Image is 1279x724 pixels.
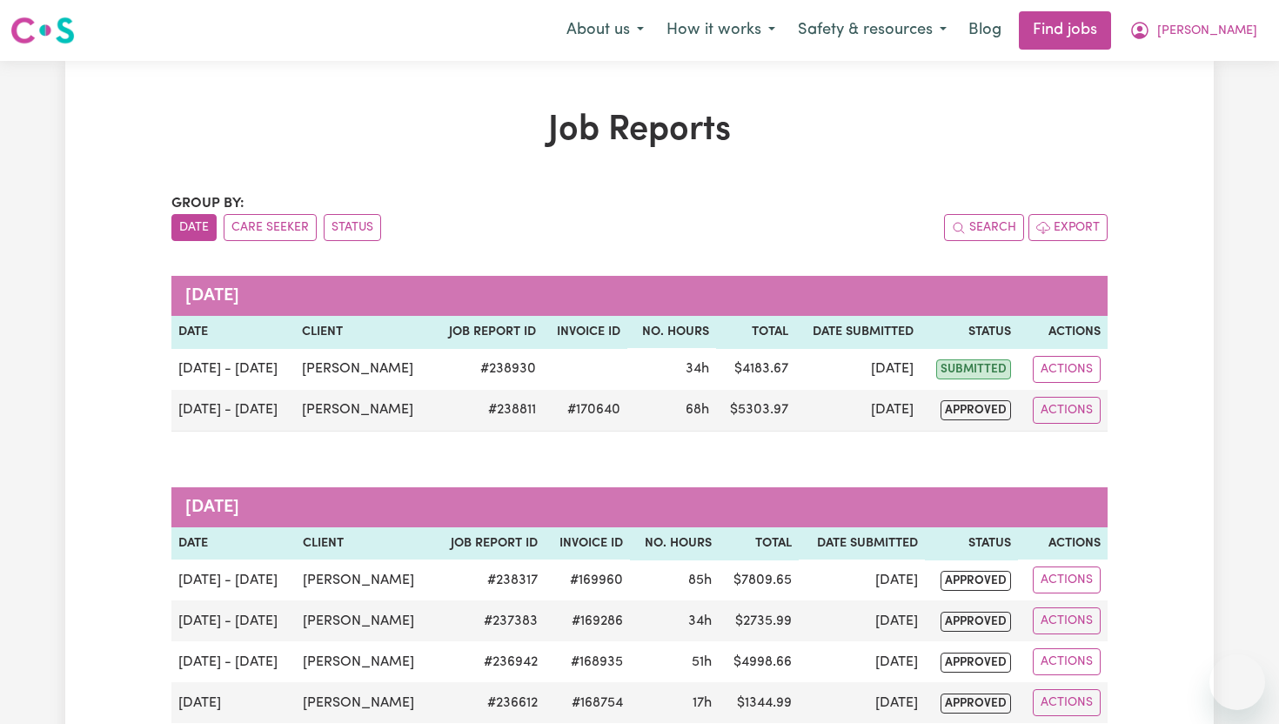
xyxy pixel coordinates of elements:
[171,197,244,211] span: Group by:
[1033,356,1101,383] button: Actions
[433,682,545,723] td: # 236612
[719,527,798,560] th: Total
[1018,316,1108,349] th: Actions
[1033,689,1101,716] button: Actions
[921,316,1018,349] th: Status
[545,641,630,682] td: #168935
[958,11,1012,50] a: Blog
[686,362,709,376] span: 34 hours
[171,682,296,723] td: [DATE]
[432,316,543,349] th: Job Report ID
[719,560,798,600] td: $ 7809.65
[686,403,709,417] span: 68 hours
[296,527,433,560] th: Client
[433,600,545,641] td: # 237383
[1028,214,1108,241] button: Export
[1118,12,1269,49] button: My Account
[432,349,543,390] td: # 238930
[224,214,317,241] button: sort invoices by care seeker
[719,682,798,723] td: $ 1344.99
[655,12,787,49] button: How it works
[543,390,627,432] td: #170640
[296,682,433,723] td: [PERSON_NAME]
[1018,527,1108,560] th: Actions
[719,600,798,641] td: $ 2735.99
[171,349,295,390] td: [DATE] - [DATE]
[688,573,712,587] span: 85 hours
[799,682,925,723] td: [DATE]
[433,527,545,560] th: Job Report ID
[545,600,630,641] td: #169286
[1157,22,1257,41] span: [PERSON_NAME]
[545,682,630,723] td: #168754
[171,390,295,432] td: [DATE] - [DATE]
[795,349,921,390] td: [DATE]
[171,316,295,349] th: Date
[1033,566,1101,593] button: Actions
[10,10,75,50] a: Careseekers logo
[799,527,925,560] th: Date Submitted
[171,641,296,682] td: [DATE] - [DATE]
[716,316,795,349] th: Total
[787,12,958,49] button: Safety & resources
[1209,654,1265,710] iframe: Button to launch messaging window
[545,560,630,600] td: #169960
[1033,397,1101,424] button: Actions
[630,527,719,560] th: No. Hours
[433,560,545,600] td: # 238317
[941,400,1011,420] span: approved
[693,696,712,710] span: 17 hours
[799,600,925,641] td: [DATE]
[795,316,921,349] th: Date Submitted
[296,641,433,682] td: [PERSON_NAME]
[171,527,296,560] th: Date
[941,694,1011,714] span: approved
[1033,648,1101,675] button: Actions
[324,214,381,241] button: sort invoices by paid status
[296,600,433,641] td: [PERSON_NAME]
[925,527,1018,560] th: Status
[171,560,296,600] td: [DATE] - [DATE]
[944,214,1024,241] button: Search
[433,641,545,682] td: # 236942
[627,316,716,349] th: No. Hours
[171,214,217,241] button: sort invoices by date
[171,600,296,641] td: [DATE] - [DATE]
[716,349,795,390] td: $ 4183.67
[171,487,1108,527] caption: [DATE]
[432,390,543,432] td: # 238811
[941,571,1011,591] span: approved
[295,390,432,432] td: [PERSON_NAME]
[543,316,627,349] th: Invoice ID
[545,527,630,560] th: Invoice ID
[688,614,712,628] span: 34 hours
[692,655,712,669] span: 51 hours
[799,560,925,600] td: [DATE]
[941,653,1011,673] span: approved
[1033,607,1101,634] button: Actions
[555,12,655,49] button: About us
[719,641,798,682] td: $ 4998.66
[295,316,432,349] th: Client
[1019,11,1111,50] a: Find jobs
[171,276,1108,316] caption: [DATE]
[941,612,1011,632] span: approved
[716,390,795,432] td: $ 5303.97
[171,110,1108,151] h1: Job Reports
[296,560,433,600] td: [PERSON_NAME]
[295,349,432,390] td: [PERSON_NAME]
[10,15,75,46] img: Careseekers logo
[799,641,925,682] td: [DATE]
[795,390,921,432] td: [DATE]
[936,359,1011,379] span: submitted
